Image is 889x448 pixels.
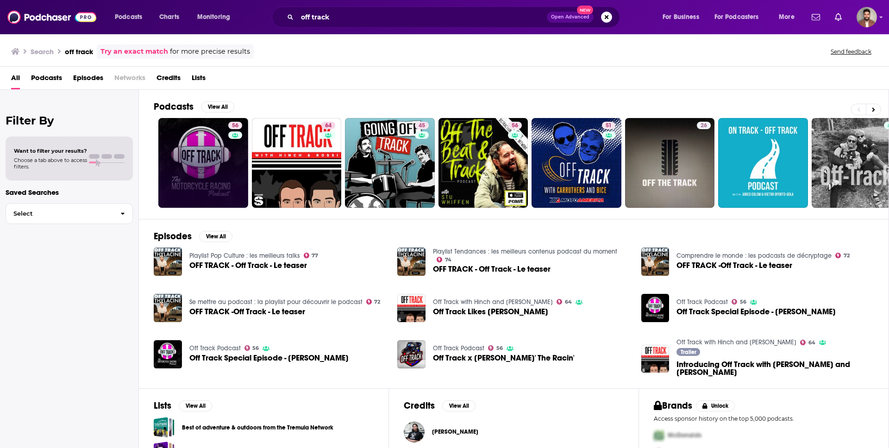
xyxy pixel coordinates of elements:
[654,415,874,422] p: Access sponsor history on the top 5,000 podcasts.
[182,423,333,433] a: Best of adventure & outdoors from the Tremula Network
[31,70,62,89] a: Podcasts
[512,121,518,131] span: 56
[857,7,877,27] span: Logged in as calmonaghan
[189,261,307,269] span: OFF TRACK - Off Track - Le teaser
[154,248,182,276] img: OFF TRACK - Off Track - Le teaser
[201,101,234,112] button: View All
[65,47,93,56] h3: off track
[415,122,429,129] a: 45
[154,294,182,322] a: OFF TRACK -Off Track - Le teaser
[676,361,874,376] a: Introducing Off Track with Hinch and Rossi
[433,354,574,362] span: Off Track x [PERSON_NAME]' The Racin'
[312,254,318,258] span: 77
[676,261,792,269] a: OFF TRACK -Off Track - Le teaser
[438,118,528,208] a: 56
[432,428,478,436] span: [PERSON_NAME]
[297,10,547,25] input: Search podcasts, credits, & more...
[650,426,668,445] img: First Pro Logo
[532,118,621,208] a: 51
[676,361,874,376] span: Introducing Off Track with [PERSON_NAME] and [PERSON_NAME]
[115,11,142,24] span: Podcasts
[189,252,300,260] a: Playlist Pop Culture : les meilleurs talks
[404,400,476,411] a: CreditsView All
[154,230,192,242] h2: Episodes
[696,400,735,411] button: Unlock
[345,118,435,208] a: 45
[857,7,877,27] img: User Profile
[641,248,670,276] a: OFF TRACK -Off Track - Le teaser
[681,349,696,355] span: Trailer
[668,431,701,439] span: McDonalds
[189,308,305,316] a: OFF TRACK -Off Track - Le teaser
[397,294,426,322] img: Off Track Likes Nickelback
[189,354,349,362] a: Off Track Special Episode - Jayson Uribe
[14,148,87,154] span: Want to filter your results?
[708,10,772,25] button: open menu
[602,122,615,129] a: 51
[192,70,206,89] span: Lists
[31,47,54,56] h3: Search
[732,299,746,305] a: 56
[641,345,670,373] img: Introducing Off Track with Hinch and Rossi
[676,308,836,316] a: Off Track Special Episode - Jayson Uribe
[11,70,20,89] a: All
[170,46,250,57] span: for more precise results
[433,248,617,255] a: Playlist Tendances : les meilleurs contenus podcast du moment
[154,400,212,411] a: ListsView All
[404,422,425,442] a: Benny Horowitz
[808,9,824,25] a: Show notifications dropdown
[508,122,522,129] a: 56
[656,10,711,25] button: open menu
[432,428,478,436] a: Benny Horowitz
[397,248,426,276] img: OFF TRACK - Off Track - Le teaser
[557,299,572,305] a: 64
[654,400,692,411] h2: Brands
[7,8,96,26] img: Podchaser - Follow, Share and Rate Podcasts
[154,417,175,438] a: Best of adventure & outdoors from the Tremula Network
[14,157,87,170] span: Choose a tab above to access filters.
[404,400,435,411] h2: Credits
[153,10,185,25] a: Charts
[433,354,574,362] a: Off Track x Chasin' The Racin'
[154,230,232,242] a: EpisodesView All
[397,340,426,368] img: Off Track x Chasin' The Racin'
[73,70,103,89] a: Episodes
[676,252,832,260] a: Comprendre le monde : les podcasts de décryptage
[857,7,877,27] button: Show profile menu
[189,298,363,306] a: Se mettre au podcast : la playlist pour découvrir le podcast
[641,294,670,322] img: Off Track Special Episode - Jayson Uribe
[625,118,715,208] a: 26
[154,101,234,112] a: PodcastsView All
[191,10,242,25] button: open menu
[831,9,845,25] a: Show notifications dropdown
[100,46,168,57] a: Try an exact match
[244,345,259,351] a: 56
[433,265,551,273] a: OFF TRACK - Off Track - Le teaser
[189,354,349,362] span: Off Track Special Episode - [PERSON_NAME]
[433,298,553,306] a: Off Track with Hinch and Rossi
[6,211,113,217] span: Select
[433,308,548,316] a: Off Track Likes Nickelback
[159,11,179,24] span: Charts
[404,417,624,447] button: Benny HorowitzBenny Horowitz
[676,298,728,306] a: Off Track Podcast
[325,121,332,131] span: 64
[808,341,815,345] span: 64
[6,188,133,197] p: Saved Searches
[154,340,182,368] a: Off Track Special Episode - Jayson Uribe
[433,344,484,352] a: Off Track Podcast
[663,11,699,24] span: For Business
[800,340,815,345] a: 64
